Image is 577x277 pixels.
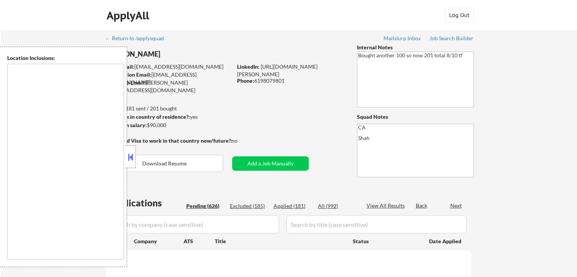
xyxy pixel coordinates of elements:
[106,121,232,129] div: $90,000
[7,54,124,62] div: Location Inclusions:
[274,202,311,210] div: Applied (181)
[108,215,279,233] input: Search by company (case sensitive)
[230,202,268,210] div: Excluded (185)
[106,113,230,121] div: yes
[286,215,467,233] input: Search by title (case sensitive)
[105,36,171,41] div: ← Return to /applysquad
[429,36,474,41] div: Job Search Builder
[231,137,253,145] div: no
[384,36,421,41] div: Mailslurp Inbox
[215,238,346,245] div: Title
[106,79,232,94] div: [PERSON_NAME][EMAIL_ADDRESS][DOMAIN_NAME]
[444,8,475,23] button: Log Out
[357,44,474,51] div: Internal Notes
[105,35,171,43] a: ← Return to /applysquad
[318,202,356,210] div: All (992)
[107,63,232,71] div: [EMAIL_ADDRESS][DOMAIN_NAME]
[232,156,309,171] button: Add a Job Manually
[184,238,215,245] div: ATS
[106,49,262,59] div: [PERSON_NAME]
[429,238,462,245] div: Date Applied
[134,238,184,245] div: Company
[357,113,474,121] div: Squad Notes
[384,35,421,43] a: Mailslurp Inbox
[186,202,224,210] div: Pending (626)
[237,63,318,77] a: [URL][DOMAIN_NAME][PERSON_NAME]
[450,202,462,209] div: Next
[108,198,184,208] div: Applications
[353,234,418,248] div: Status
[237,77,254,84] strong: Phone:
[416,202,428,209] div: Back
[106,113,190,120] strong: Can work in country of residence?:
[366,202,407,209] div: View All Results
[106,105,232,112] div: 181 sent / 201 bought
[237,77,344,85] div: 6198079801
[107,71,232,86] div: [EMAIL_ADDRESS][DOMAIN_NAME]
[106,137,233,144] strong: Will need Visa to work in that country now/future?:
[107,9,151,22] div: ApplyAll
[106,155,223,172] button: Download Resume
[237,63,259,70] strong: LinkedIn:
